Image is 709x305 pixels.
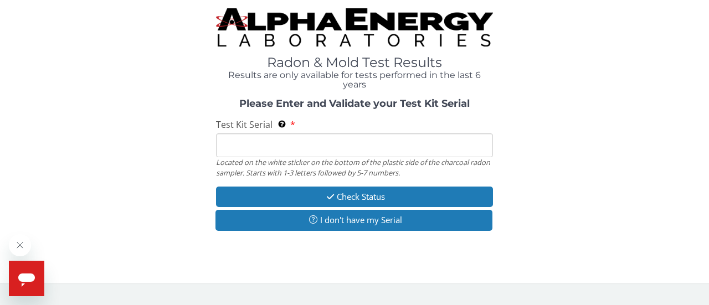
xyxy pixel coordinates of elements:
[239,97,470,110] strong: Please Enter and Validate your Test Kit Serial
[216,118,273,131] span: Test Kit Serial
[216,55,493,70] h1: Radon & Mold Test Results
[216,70,493,90] h4: Results are only available for tests performed in the last 6 years
[9,234,31,256] iframe: Close message
[215,210,492,230] button: I don't have my Serial
[216,187,493,207] button: Check Status
[9,261,44,296] iframe: Button to launch messaging window
[216,157,493,178] div: Located on the white sticker on the bottom of the plastic side of the charcoal radon sampler. Sta...
[7,8,24,17] span: Help
[216,8,493,46] img: TightCrop.jpg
